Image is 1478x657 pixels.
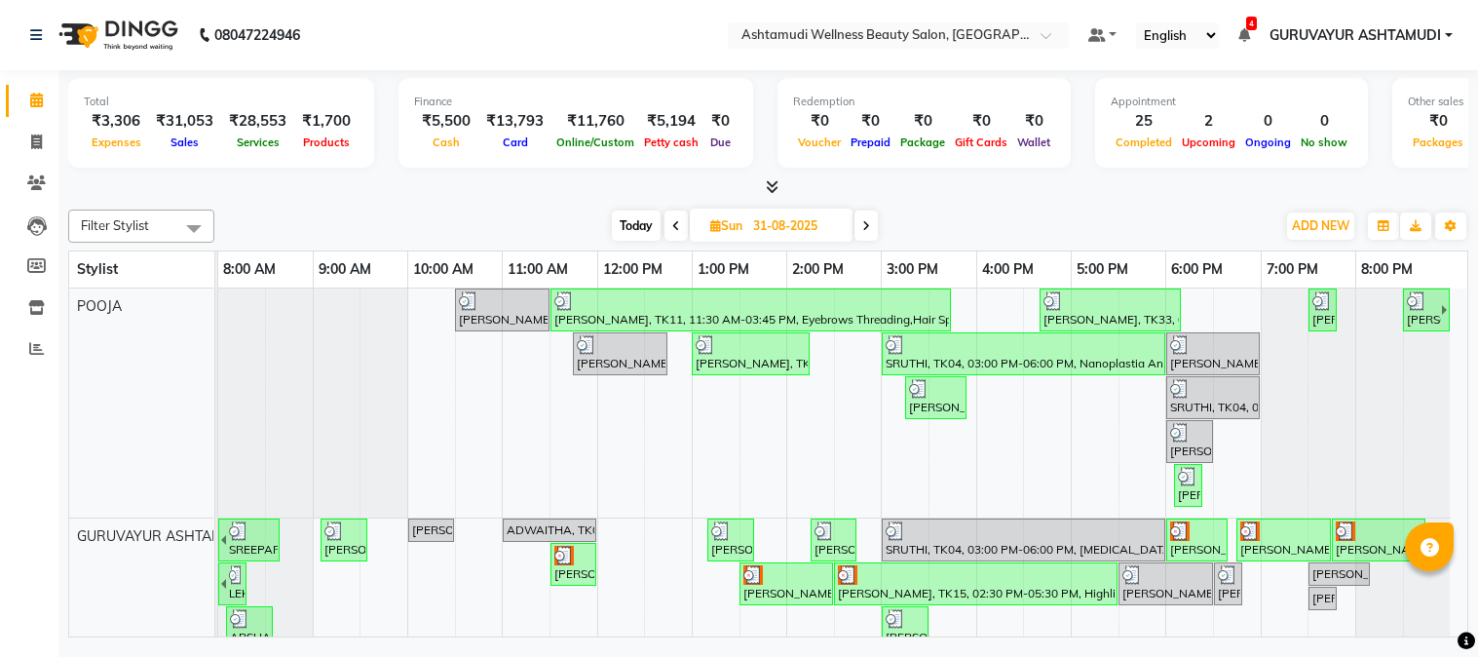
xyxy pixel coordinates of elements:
span: GURUVAYUR ASHTAMUDI [1270,25,1441,46]
div: [PERSON_NAME], TK25, 01:00 PM-02:15 PM, Highlighting (Per Streaks) (₹250),Eyebrows Threading (₹50) [694,335,808,372]
a: 9:00 AM [314,255,376,284]
button: ADD NEW [1287,213,1354,240]
div: LEKSHMI, TK08, 07:45 AM-08:15 AM, Make up (₹5000) [227,565,245,602]
span: Stylist [77,260,118,278]
a: 8:00 AM [218,255,281,284]
span: Sun [705,218,747,233]
a: 5:00 PM [1072,255,1133,284]
div: [PERSON_NAME], TK28, 03:15 PM-03:55 PM, Root Touch-Up ([MEDICAL_DATA] Free) (₹1200) [907,379,965,416]
div: 2 [1177,110,1240,133]
div: [PERSON_NAME], TK17, 06:00 PM-07:00 PM, D-Tan Cleanup [1168,335,1258,372]
div: SRUTHI, TK04, 03:00 PM-06:00 PM, Nanoplastia Any Length Offer [884,335,1163,372]
span: Online/Custom [551,135,639,149]
a: 4:00 PM [977,255,1039,284]
div: [PERSON_NAME], TK37, 07:30 PM-07:45 PM, Eyebrows Threading (₹50) [1310,291,1335,328]
a: 8:00 PM [1356,255,1418,284]
div: Total [84,94,359,110]
span: Today [612,211,661,241]
span: Voucher [793,135,846,149]
div: [PERSON_NAME], TK12, 09:05 AM-09:35 AM, Saree Draping (₹1000) [322,522,365,559]
span: Filter Stylist [81,217,149,233]
span: GURUVAYUR ASHTAMUDI [77,527,246,545]
div: SREEPARVATHY, TK10, 07:40 AM-08:40 AM, Blow Dry Setting (₹500),Normal Haircut Without Wash (₹350) [227,522,278,559]
div: [PERSON_NAME], TK05, 07:45 PM-08:45 PM, D-Tan Cleanup [1334,522,1423,559]
span: POOJA [77,297,122,315]
span: Ongoing [1240,135,1296,149]
div: [PERSON_NAME], TK34, 06:05 PM-06:20 PM, Eyebrows Threading (₹50) [1176,467,1200,504]
div: [PERSON_NAME], TK11, 11:45 AM-12:45 PM, Protien Spa [575,335,665,372]
a: 3:00 PM [882,255,943,284]
span: Expenses [87,135,146,149]
div: Appointment [1111,94,1352,110]
div: [PERSON_NAME], TK22, 01:10 PM-01:40 PM, HD Make up (₹21000) [709,522,752,559]
span: ADD NEW [1292,218,1349,233]
span: Petty cash [639,135,703,149]
div: [PERSON_NAME], TK26, 02:15 PM-02:45 PM, Make up (₹5000) [813,522,854,559]
div: ₹0 [1012,110,1055,133]
div: ₹1,700 [294,110,359,133]
div: [PERSON_NAME], TK15, 01:30 PM-02:30 PM, Layer Cut [741,565,831,602]
img: logo [50,8,183,62]
div: [PERSON_NAME], TK05, 06:45 PM-07:45 PM, Hair Spa [1238,522,1329,559]
div: [PERSON_NAME], TK15, 02:30 PM-05:30 PM, Highlighting (Per Streaks),Global Colouring ([MEDICAL_DAT... [836,565,1116,602]
span: No show [1296,135,1352,149]
span: Card [498,135,533,149]
span: Upcoming [1177,135,1240,149]
div: [PERSON_NAME], TK31, 07:30 PM-07:45 PM, Eyebrows Threading [1310,590,1335,607]
div: [PERSON_NAME], TK05, 06:00 PM-06:40 PM, Root Touch-Up ([MEDICAL_DATA] Free) [1168,522,1226,559]
div: ₹13,793 [478,110,551,133]
div: [PERSON_NAME], TK17, 06:00 PM-06:30 PM, Hair Wash [1168,423,1211,460]
div: ARSHA, TK09, 08:05 AM-08:35 AM, Make up (₹5000) [228,609,271,646]
div: Finance [414,94,738,110]
div: [PERSON_NAME], TK11, 11:30 AM-03:45 PM, Eyebrows Threading,Hair Spa (₹1100),Skin Glow Facial (₹14... [552,291,949,328]
span: Packages [1408,135,1468,149]
div: SRUTHI, TK04, 06:00 PM-07:00 PM, Highlighting (Per Streaks) (₹250) [1168,379,1258,416]
div: [PERSON_NAME], TK33, 04:40 PM-06:10 PM, Fyc Pure Vit-C Facial (₹3700),Full Hand D Tan (₹700),Eyeb... [1042,291,1179,328]
iframe: chat widget [1396,579,1459,638]
div: ₹28,553 [221,110,294,133]
a: 1:00 PM [693,255,754,284]
span: Sales [166,135,204,149]
div: ₹11,760 [551,110,639,133]
span: Gift Cards [950,135,1012,149]
span: Package [895,135,950,149]
div: ₹0 [950,110,1012,133]
div: 0 [1240,110,1296,133]
input: 2025-08-31 [747,212,845,241]
span: Cash [428,135,465,149]
div: [PERSON_NAME], TK01, 06:30 PM-06:45 PM, Eyebrows Threading [1216,565,1240,602]
div: ₹5,194 [639,110,703,133]
div: [PERSON_NAME], TK11, 10:30 AM-11:30 AM, D-Tan Cleanup [457,291,548,328]
div: Redemption [793,94,1055,110]
a: 12:00 PM [598,255,667,284]
div: ₹5,500 [414,110,478,133]
div: ₹3,306 [84,110,148,133]
div: ₹0 [703,110,738,133]
div: ₹0 [895,110,950,133]
b: 08047224946 [214,8,300,62]
a: 4 [1238,26,1250,44]
a: 6:00 PM [1166,255,1228,284]
div: [PERSON_NAME], TK27, 03:00 PM-03:30 PM, Make up (₹5000) [884,609,927,646]
div: ₹0 [1408,110,1468,133]
span: Services [232,135,284,149]
div: [PERSON_NAME], TK19, 10:00 AM-10:30 AM, Normal Hair Cut [410,522,452,539]
a: 2:00 PM [787,255,849,284]
a: 10:00 AM [408,255,478,284]
div: 25 [1111,110,1177,133]
div: SRUTHI, TK04, 03:00 PM-06:00 PM, [MEDICAL_DATA] Any Length Offer [884,522,1163,559]
span: Wallet [1012,135,1055,149]
div: 0 [1296,110,1352,133]
div: [PERSON_NAME], TK14, 11:30 AM-12:00 PM, Cream Oil Massage [552,546,594,583]
span: Completed [1111,135,1177,149]
div: [PERSON_NAME], TK17, 08:30 PM-10:30 PM, Hair Spa (₹1100),Eyebrows Threading (₹50),Forehead Thread... [1405,291,1441,328]
span: Prepaid [846,135,895,149]
a: 11:00 AM [503,255,573,284]
div: ₹31,053 [148,110,221,133]
a: 7:00 PM [1262,255,1323,284]
span: Due [705,135,736,149]
div: ADWAITHA, TK02, 11:00 AM-12:00 PM, Highlighting (Per Streaks) [505,522,594,539]
div: [PERSON_NAME], TK03, 07:30 PM-08:10 PM, Root Touch-Up ([MEDICAL_DATA] Free) [1310,565,1368,583]
span: 4 [1246,17,1257,30]
div: ₹0 [793,110,846,133]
